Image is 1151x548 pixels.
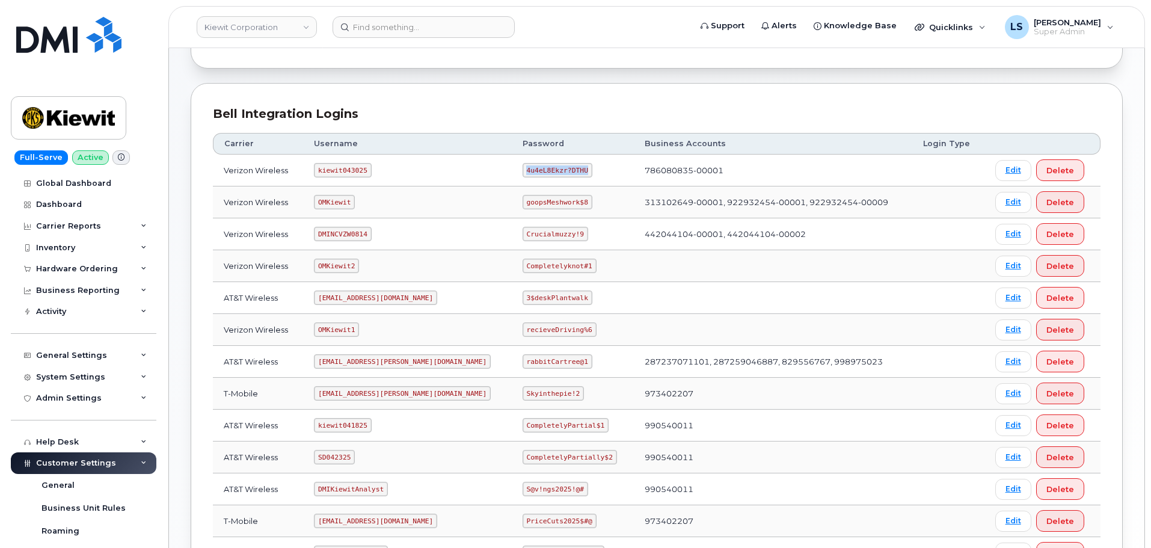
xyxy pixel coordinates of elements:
[1036,446,1084,468] button: Delete
[805,14,905,38] a: Knowledge Base
[995,383,1031,404] a: Edit
[1036,351,1084,372] button: Delete
[314,514,437,528] code: [EMAIL_ADDRESS][DOMAIN_NAME]
[1046,516,1074,527] span: Delete
[1036,191,1084,213] button: Delete
[824,20,897,32] span: Knowledge Base
[995,256,1031,277] a: Edit
[213,410,303,442] td: AT&T Wireless
[634,378,912,410] td: 973402207
[1036,255,1084,277] button: Delete
[995,511,1031,532] a: Edit
[523,291,592,305] code: 3$deskPlantwalk
[634,410,912,442] td: 990540011
[634,473,912,505] td: 990540011
[1036,287,1084,309] button: Delete
[995,479,1031,500] a: Edit
[523,354,592,369] code: rabbitCartree@1
[523,195,592,209] code: goopsMeshwork$8
[213,155,303,186] td: Verizon Wireless
[1036,223,1084,245] button: Delete
[213,186,303,218] td: Verizon Wireless
[213,105,1100,123] div: Bell Integration Logins
[523,418,609,433] code: CompletelyPartial$1
[634,346,912,378] td: 287237071101, 287259046887, 829556767, 998975023
[634,133,912,155] th: Business Accounts
[1010,20,1023,34] span: LS
[1036,319,1084,340] button: Delete
[906,15,994,39] div: Quicklinks
[213,505,303,537] td: T-Mobile
[634,218,912,250] td: 442044104-00001, 442044104-00002
[197,16,317,38] a: Kiewit Corporation
[753,14,805,38] a: Alerts
[1046,292,1074,304] span: Delete
[314,418,371,433] code: kiewit041825
[213,282,303,314] td: AT&T Wireless
[1046,165,1074,176] span: Delete
[314,291,437,305] code: [EMAIL_ADDRESS][DOMAIN_NAME]
[1099,496,1142,539] iframe: Messenger Launcher
[995,192,1031,213] a: Edit
[929,22,973,32] span: Quicklinks
[912,133,984,155] th: Login Type
[213,378,303,410] td: T-Mobile
[1046,197,1074,208] span: Delete
[995,224,1031,245] a: Edit
[634,505,912,537] td: 973402207
[1046,420,1074,431] span: Delete
[314,354,491,369] code: [EMAIL_ADDRESS][PERSON_NAME][DOMAIN_NAME]
[995,319,1031,340] a: Edit
[995,415,1031,436] a: Edit
[523,514,597,528] code: PriceCuts2025$#@
[995,447,1031,468] a: Edit
[213,314,303,346] td: Verizon Wireless
[512,133,634,155] th: Password
[634,442,912,473] td: 990540011
[213,346,303,378] td: AT&T Wireless
[314,163,371,177] code: kiewit043025
[634,155,912,186] td: 786080835-00001
[1034,27,1101,37] span: Super Admin
[1046,388,1074,399] span: Delete
[314,322,359,337] code: OMKiewit1
[1046,260,1074,272] span: Delete
[314,227,371,241] code: DMINCVZW0814
[523,450,617,464] code: CompletelyPartially$2
[1046,324,1074,336] span: Delete
[711,20,744,32] span: Support
[1036,383,1084,404] button: Delete
[523,163,592,177] code: 4u4eL8Ekzr?DTHU
[995,160,1031,181] a: Edit
[523,227,588,241] code: Crucialmuzzy!9
[314,259,359,273] code: OMKiewit2
[314,195,355,209] code: OMKiewit
[523,322,597,337] code: recieveDriving%6
[1046,484,1074,495] span: Delete
[995,288,1031,309] a: Edit
[634,186,912,218] td: 313102649-00001, 922932454-00001, 922932454-00009
[996,15,1122,39] div: Luke Schroeder
[1036,159,1084,181] button: Delete
[213,133,303,155] th: Carrier
[333,16,515,38] input: Find something...
[692,14,753,38] a: Support
[1036,414,1084,436] button: Delete
[213,442,303,473] td: AT&T Wireless
[1046,229,1074,240] span: Delete
[995,351,1031,372] a: Edit
[314,450,355,464] code: SD042325
[213,218,303,250] td: Verizon Wireless
[523,259,597,273] code: Completelyknot#1
[1036,510,1084,532] button: Delete
[1034,17,1101,27] span: [PERSON_NAME]
[213,473,303,505] td: AT&T Wireless
[213,250,303,282] td: Verizon Wireless
[1046,452,1074,463] span: Delete
[523,482,588,496] code: S@v!ngs2025!@#
[1046,356,1074,368] span: Delete
[314,482,388,496] code: DMIKiewitAnalyst
[303,133,512,155] th: Username
[1036,478,1084,500] button: Delete
[523,386,584,401] code: Skyinthepie!2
